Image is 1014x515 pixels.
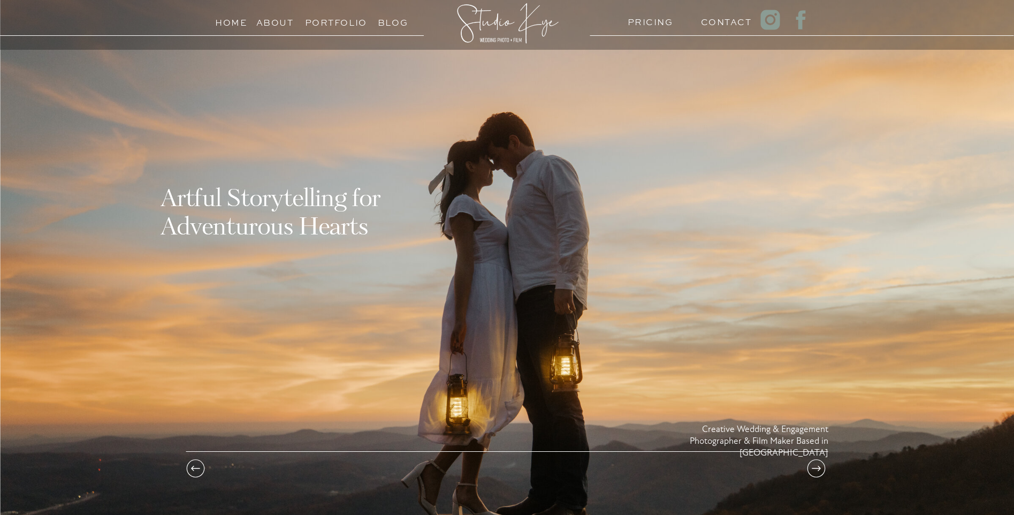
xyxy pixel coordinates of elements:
[701,14,742,25] a: Contact
[628,14,669,25] a: PRICING
[161,186,463,239] h1: Artful Storytelling for Adventurous Hearts
[305,15,354,25] a: Portfolio
[619,424,828,491] p: Creative Wedding & Engagement Photographer & Film Maker Based in [GEOGRAPHIC_DATA]
[369,15,417,25] a: Blog
[256,15,294,25] a: About
[211,15,252,25] a: Home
